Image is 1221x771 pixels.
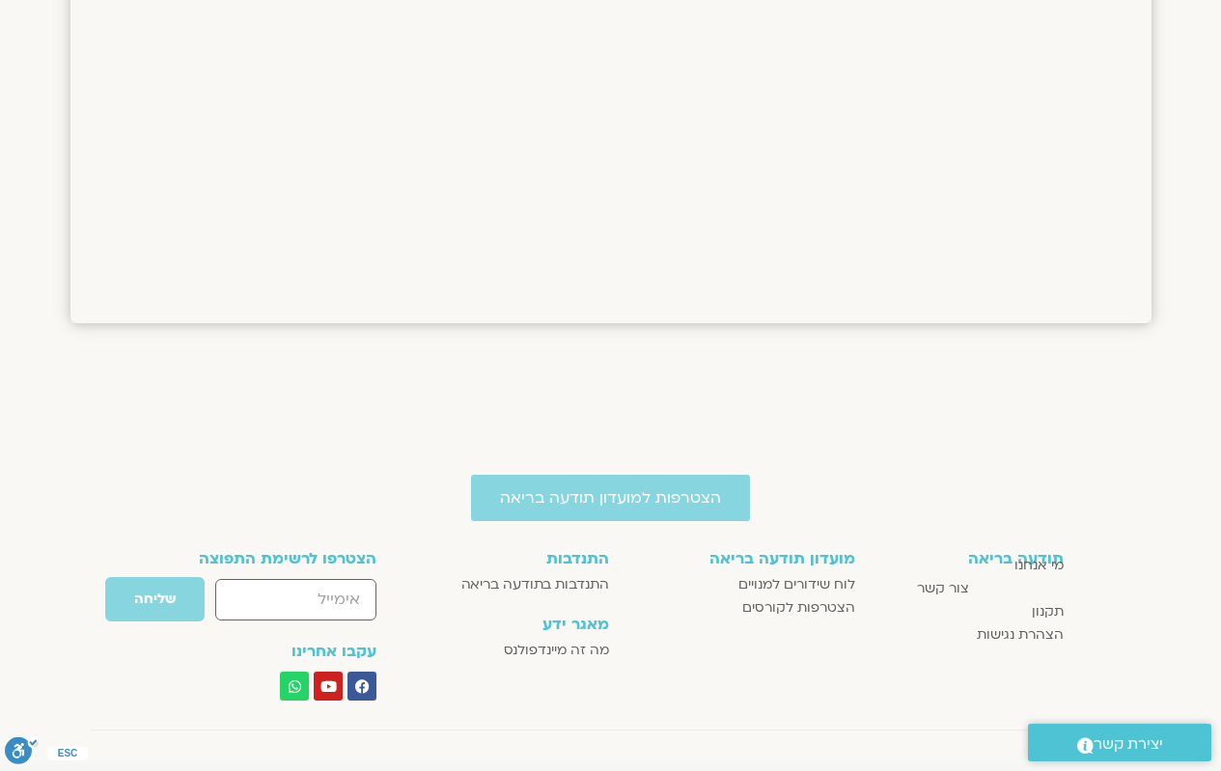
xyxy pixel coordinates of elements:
a: צור קשר [874,577,969,600]
span: מי אנחנו [1014,554,1064,577]
a: הצטרפות למועדון תודעה בריאה [471,487,750,509]
a: מי אנחנו [874,554,1064,577]
button: שליחה [104,576,206,622]
h3: מועדון תודעה בריאה [628,550,855,567]
span: הצטרפות לקורסים [742,596,855,620]
input: אימייל [215,579,376,620]
span: התנדבות בתודעה בריאה [461,573,609,596]
span: שליחה [134,592,176,607]
h3: עקבו אחרינו [158,643,377,660]
h3: התנדבות [430,550,608,567]
a: יצירת קשר [1028,724,1211,761]
span: הצטרפות למועדון תודעה בריאה [500,489,721,507]
span: מה זה מיינדפולנס [504,639,609,662]
a: הצטרפות לקורסים [628,596,855,620]
h3: מאגר ידע [430,616,608,633]
a: הצהרת נגישות [874,623,1064,647]
span: לוח שידורים למנויים [738,573,855,596]
a: התנדבות בתודעה בריאה [430,573,608,596]
h3: הצטרפו לרשימת התפוצה [158,550,377,567]
span: צור קשר [917,577,969,600]
form: טופס חדש [158,576,377,632]
a: הצטרפות למועדון תודעה בריאה [471,475,750,521]
a: לוח שידורים למנויים [628,573,855,596]
a: תקנון [874,600,1064,623]
span: תקנון [1032,600,1064,623]
h3: תודעה בריאה [968,550,1064,567]
a: מה זה מיינדפולנס [430,639,608,662]
span: יצירת קשר [1094,731,1163,757]
span: הצהרת נגישות [977,623,1064,647]
a: תודעה בריאה [968,550,1064,553]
